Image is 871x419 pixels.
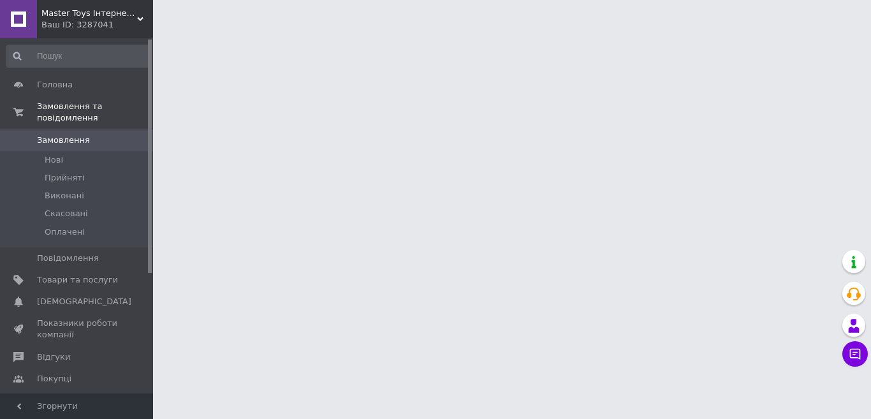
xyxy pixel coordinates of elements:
span: Головна [37,79,73,91]
button: Чат з покупцем [842,341,868,367]
span: Master Toys Інтернет-магазин [41,8,137,19]
div: Ваш ID: 3287041 [41,19,153,31]
span: Товари та послуги [37,274,118,286]
span: Замовлення [37,135,90,146]
span: Виконані [45,190,84,202]
span: [DEMOGRAPHIC_DATA] [37,296,131,307]
span: Повідомлення [37,253,99,264]
span: Покупці [37,373,71,385]
span: Прийняті [45,172,84,184]
span: Замовлення та повідомлення [37,101,153,124]
span: Відгуки [37,351,70,363]
span: Скасовані [45,208,88,219]
span: Нові [45,154,63,166]
input: Пошук [6,45,150,68]
span: Оплачені [45,226,85,238]
span: Показники роботи компанії [37,318,118,341]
